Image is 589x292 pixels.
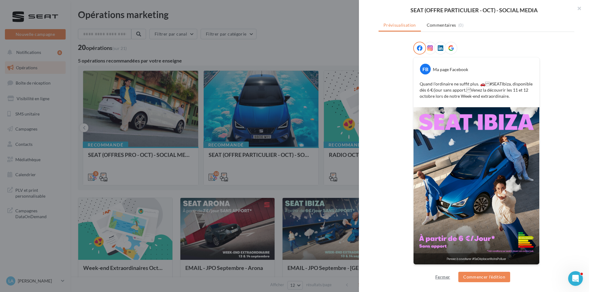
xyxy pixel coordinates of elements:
[427,22,456,28] span: Commentaires
[369,7,579,13] div: SEAT (OFFRE PARTICULIER - OCT) - SOCIAL MEDIA
[433,273,452,281] button: Fermer
[458,272,510,282] button: Commencer l'édition
[433,66,468,73] div: Ma page Facebook
[568,271,583,286] iframe: Intercom live chat
[420,81,533,99] p: Quand l’ordinaire ne suffit plus. 🚗 #SEATIbiza, disponible dès 6 €/jour sans apport. Venez la déc...
[458,23,464,28] span: (0)
[420,64,431,74] div: FB
[413,265,540,273] div: La prévisualisation est non-contractuelle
